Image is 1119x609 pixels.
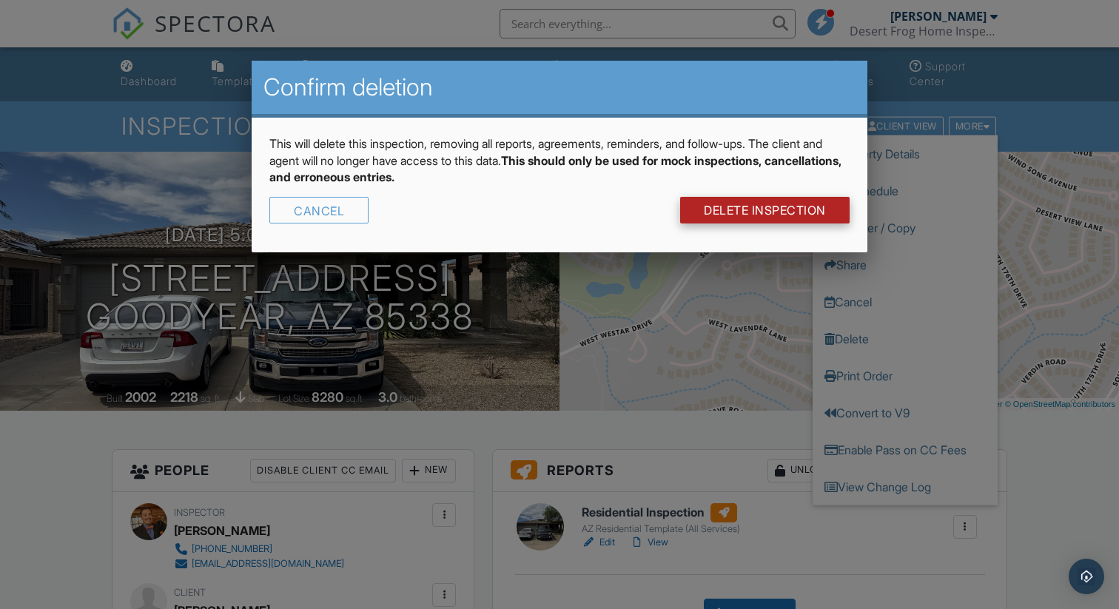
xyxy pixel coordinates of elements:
strong: This should only be used for mock inspections, cancellations, and erroneous entries. [269,153,841,184]
div: Cancel [269,197,369,223]
p: This will delete this inspection, removing all reports, agreements, reminders, and follow-ups. Th... [269,135,850,185]
a: DELETE Inspection [680,197,850,223]
div: Open Intercom Messenger [1069,559,1104,594]
h2: Confirm deletion [263,73,856,102]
